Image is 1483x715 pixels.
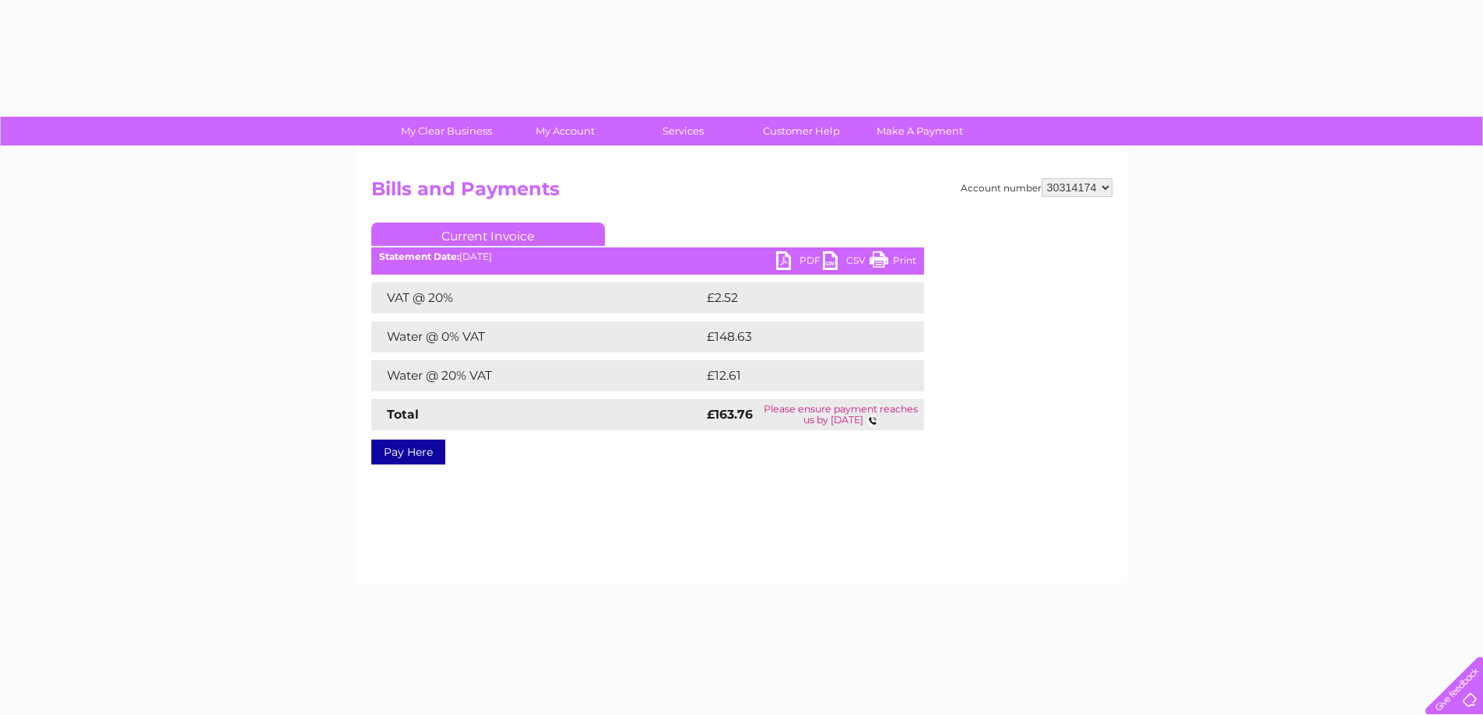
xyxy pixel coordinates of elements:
h2: Bills and Payments [371,178,1112,208]
strong: Total [387,407,419,422]
a: Pay Here [371,440,445,464]
div: [DATE] [371,251,924,262]
td: Water @ 20% VAT [371,360,703,391]
td: £2.52 [703,282,887,314]
td: £12.61 [703,360,890,391]
a: Services [619,117,747,145]
a: PDF [776,251,823,274]
strong: £163.76 [707,407,753,422]
a: My Account [501,117,629,145]
a: My Clear Business [382,117,511,145]
b: Statement Date: [379,251,459,262]
td: VAT @ 20% [371,282,703,314]
td: Water @ 0% VAT [371,321,703,352]
div: Account number [961,178,1112,197]
td: £148.63 [703,321,896,352]
a: Print [870,251,916,274]
a: CSV [823,251,870,274]
img: QMCYL3Wu56MJwAAAABJRU5ErkJggg== [863,415,878,426]
td: Please ensure payment reaches us by [DATE] [757,399,923,430]
a: Make A Payment [856,117,984,145]
a: Current Invoice [371,223,605,246]
a: Customer Help [737,117,866,145]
